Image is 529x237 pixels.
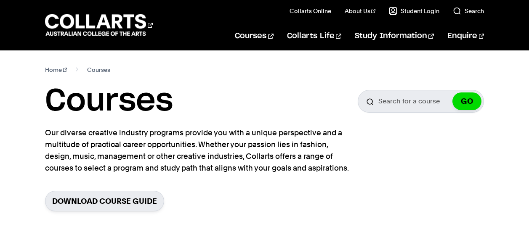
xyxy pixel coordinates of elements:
h1: Courses [45,82,173,120]
a: About Us [345,7,376,15]
a: Download Course Guide [45,191,164,211]
a: Collarts Life [287,22,341,50]
button: GO [452,92,481,110]
a: Collarts Online [290,7,331,15]
a: Student Login [389,7,439,15]
a: Search [453,7,484,15]
input: Search for a course [358,90,484,113]
a: Study Information [355,22,434,50]
p: Our diverse creative industry programs provide you with a unique perspective and a multitude of p... [45,127,352,174]
a: Courses [235,22,273,50]
a: Enquire [447,22,484,50]
div: Go to homepage [45,13,153,37]
a: Home [45,64,67,76]
span: Courses [87,64,110,76]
